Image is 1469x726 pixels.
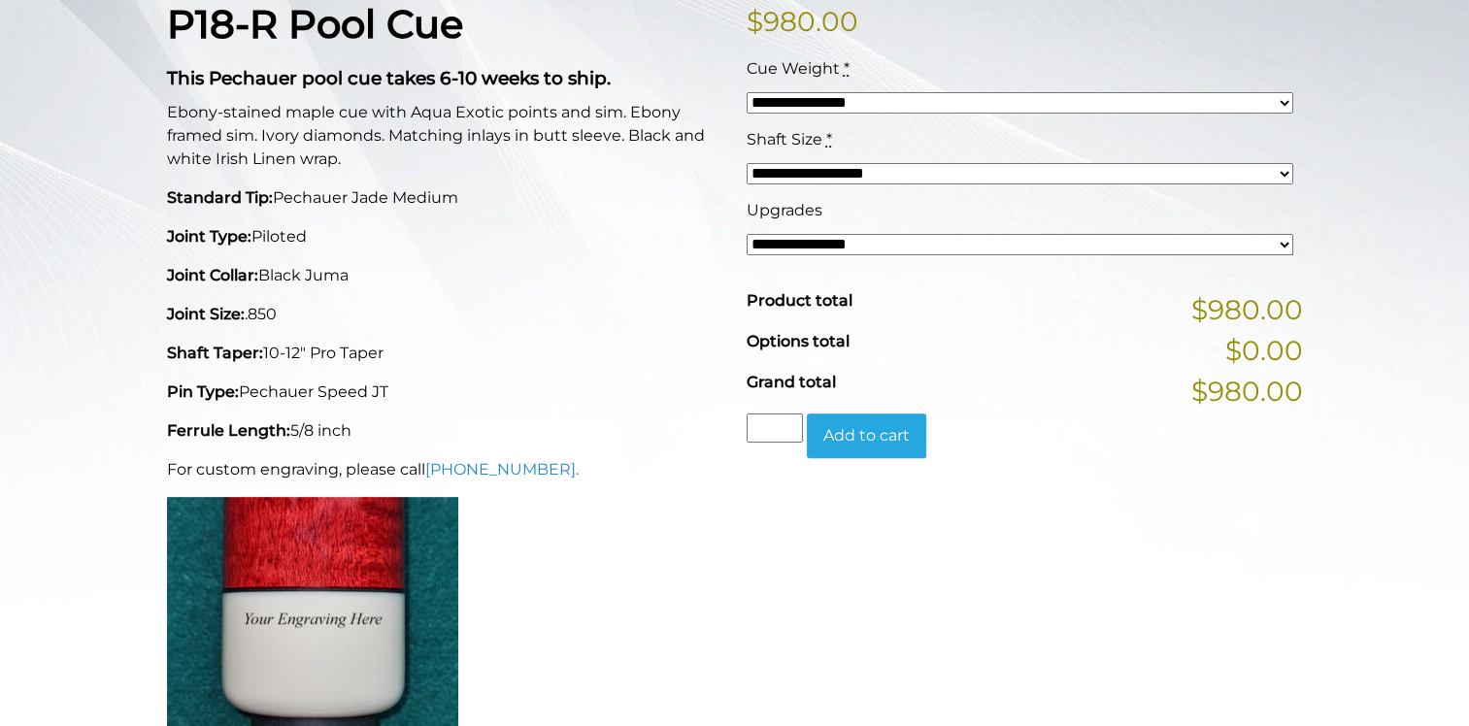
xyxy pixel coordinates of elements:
[747,130,822,148] span: Shaft Size
[167,380,723,404] p: Pechauer Speed JT
[167,303,723,326] p: .850
[167,264,723,287] p: Black Juma
[167,67,611,89] strong: This Pechauer pool cue takes 6-10 weeks to ship.
[167,344,263,362] strong: Shaft Taper:
[747,373,836,391] span: Grand total
[747,413,803,443] input: Product quantity
[1191,371,1303,412] span: $980.00
[844,59,850,78] abbr: required
[807,413,926,458] button: Add to cart
[747,5,858,38] bdi: 980.00
[1225,330,1303,371] span: $0.00
[425,460,579,478] a: [PHONE_NUMBER].
[167,225,723,248] p: Piloted
[167,421,290,440] strong: Ferrule Length:
[1191,289,1303,330] span: $980.00
[167,227,251,246] strong: Joint Type:
[167,458,723,481] p: For custom engraving, please call
[167,266,258,284] strong: Joint Collar:
[167,382,239,401] strong: Pin Type:
[747,59,840,78] span: Cue Weight
[747,291,852,310] span: Product total
[747,332,850,350] span: Options total
[826,130,832,148] abbr: required
[167,186,723,210] p: Pechauer Jade Medium
[167,188,273,207] strong: Standard Tip:
[747,201,822,219] span: Upgrades
[167,342,723,365] p: 10-12" Pro Taper
[747,5,763,38] span: $
[167,419,723,443] p: 5/8 inch
[167,305,245,323] strong: Joint Size:
[167,101,723,171] p: Ebony-stained maple cue with Aqua Exotic points and sim. Ebony framed sim. Ivory diamonds. Matchi...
